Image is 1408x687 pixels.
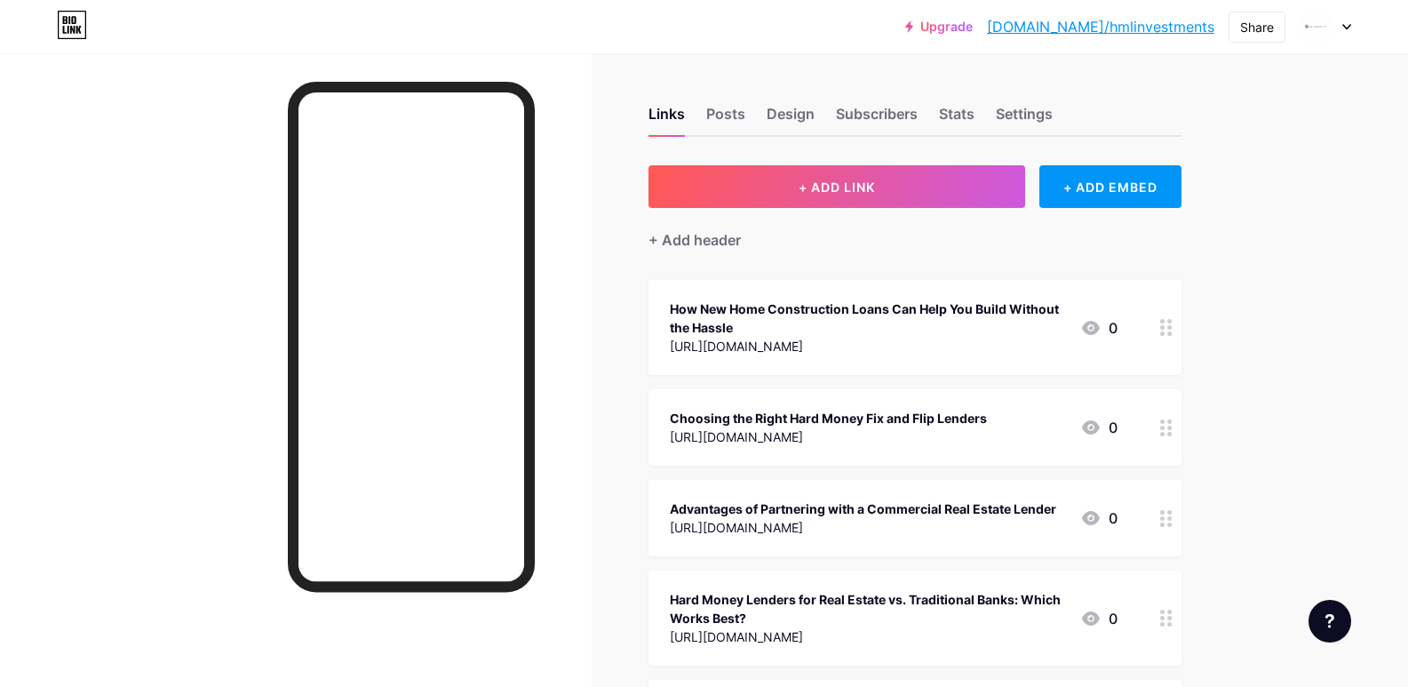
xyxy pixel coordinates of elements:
[1080,608,1118,629] div: 0
[1080,317,1118,339] div: 0
[836,103,918,135] div: Subscribers
[1039,165,1181,208] div: + ADD EMBED
[670,499,1056,518] div: Advantages of Partnering with a Commercial Real Estate Lender
[996,103,1053,135] div: Settings
[1299,10,1332,44] img: Eunice Williams
[767,103,815,135] div: Design
[670,337,1066,355] div: [URL][DOMAIN_NAME]
[670,590,1066,627] div: Hard Money Lenders for Real Estate vs. Traditional Banks: Which Works Best?
[799,180,875,195] span: + ADD LINK
[987,16,1214,37] a: [DOMAIN_NAME]/hmlinvestments
[670,409,987,427] div: Choosing the Right Hard Money Fix and Flip Lenders
[648,103,685,135] div: Links
[1080,417,1118,438] div: 0
[706,103,745,135] div: Posts
[1240,18,1274,36] div: Share
[648,229,741,251] div: + Add header
[670,518,1056,537] div: [URL][DOMAIN_NAME]
[648,165,1026,208] button: + ADD LINK
[670,300,1066,337] div: How New Home Construction Loans Can Help You Build Without the Hassle
[939,103,974,135] div: Stats
[670,427,987,446] div: [URL][DOMAIN_NAME]
[905,20,973,34] a: Upgrade
[670,627,1066,646] div: [URL][DOMAIN_NAME]
[1080,507,1118,529] div: 0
